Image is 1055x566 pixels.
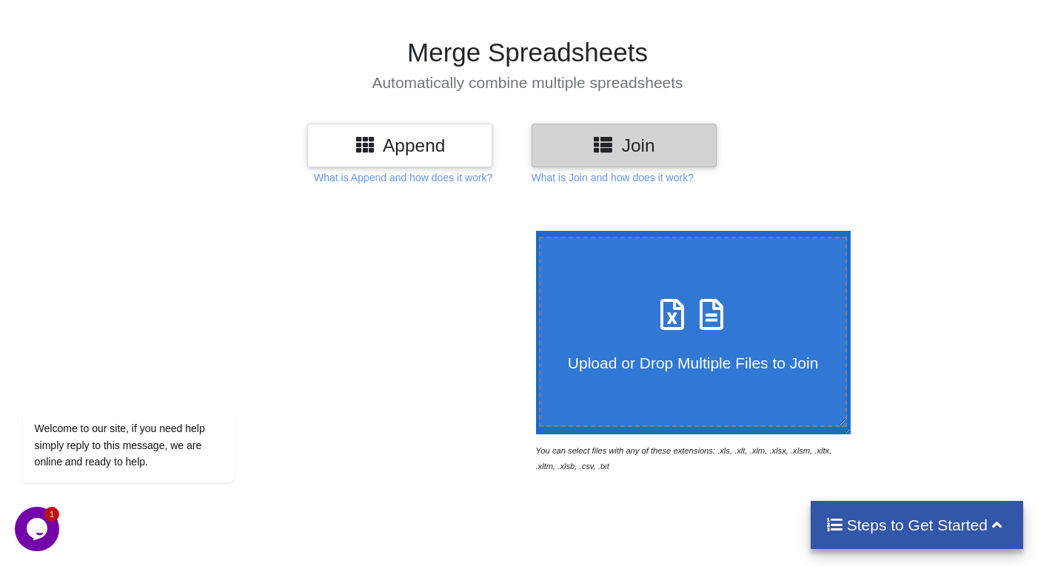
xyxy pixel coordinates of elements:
[825,516,1008,534] h4: Steps to Get Started
[536,446,832,471] i: You can select files with any of these extensions: .xls, .xlt, .xlm, .xlsx, .xlsm, .xltx, .xltm, ...
[15,274,281,499] iframe: chat widget
[543,135,706,156] h3: Join
[532,170,694,185] p: What is Join and how does it work?
[568,354,818,371] span: Upload or Drop Multiple Files to Join
[314,170,492,185] p: What is Append and how does it work?
[318,135,481,156] h3: Append
[15,507,62,551] iframe: chat widget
